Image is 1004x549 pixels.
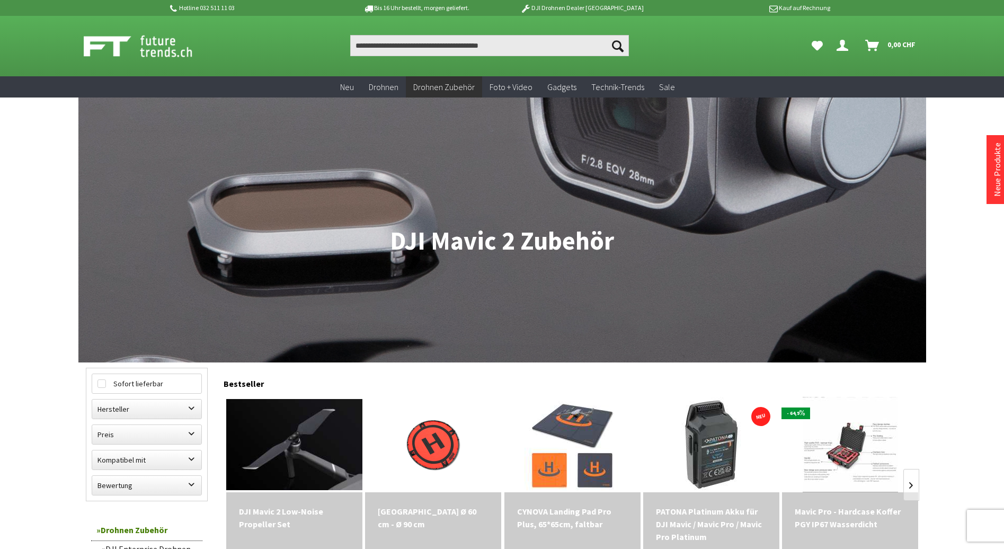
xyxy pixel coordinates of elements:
a: Neu [333,76,361,98]
span: Technik-Trends [591,82,644,92]
span: Gadgets [547,82,576,92]
a: PATONA Platinum Akku für DJI Mavic / Mavic Pro / Mavic Pro Platinum 87,80 CHF In den Warenkorb [656,505,767,543]
div: Bestseller [224,368,919,394]
p: Bis 16 Uhr bestellt, morgen geliefert. [334,2,499,14]
span: Sale [659,82,675,92]
a: [GEOGRAPHIC_DATA] Ø 60 cm - Ø 90 cm 105,39 CHF [378,505,488,530]
a: CYNOVA Landing Pad Pro Plus, 65*65cm, faltbar 40,05 CHF In den Warenkorb [517,505,628,530]
img: DJI Mavic 2 Low-Noise Propeller Set [226,399,362,490]
input: Produkt, Marke, Kategorie, EAN, Artikelnummer… [350,35,629,56]
a: Gadgets [540,76,584,98]
p: Hotline 032 511 11 03 [168,2,334,14]
div: CYNOVA Landing Pad Pro Plus, 65*65cm, faltbar [517,505,628,530]
div: [GEOGRAPHIC_DATA] Ø 60 cm - Ø 90 cm [378,505,488,530]
img: Mavic Pro - Hardcase Koffer PGY IP67 Wasserdicht [803,397,898,492]
a: Neue Produkte [992,143,1002,197]
a: Mavic Pro - Hardcase Koffer PGY IP67 Wasserdicht 39,90 CHF In den Warenkorb [795,505,905,530]
a: Warenkorb [861,35,921,56]
span: 0,00 CHF [887,36,916,53]
p: Kauf auf Rechnung [665,2,830,14]
div: Mavic Pro - Hardcase Koffer PGY IP67 Wasserdicht [795,505,905,530]
img: CYNOVA Landing Pad Pro Plus, 65*65cm, faltbar [525,397,620,492]
label: Kompatibel mit [92,450,201,470]
span: Neu [340,82,354,92]
label: Hersteller [92,400,201,419]
img: PATONA Platinum Akku für DJI Mavic / Mavic Pro / Mavic Pro Platinum [681,397,741,492]
a: Foto + Video [482,76,540,98]
img: Hoodman Landeplatz Ø 60 cm - Ø 90 cm [386,397,481,492]
span: Drohnen [369,82,398,92]
a: Technik-Trends [584,76,652,98]
a: Sale [652,76,682,98]
div: DJI Mavic 2 Low-Noise Propeller Set [239,505,350,530]
a: Hi, Carlos - Dein Konto [832,35,857,56]
a: Drohnen Zubehör [406,76,482,98]
span: Drohnen Zubehör [413,82,475,92]
h1: DJI Mavic 2 Zubehör [86,228,919,254]
div: PATONA Platinum Akku für DJI Mavic / Mavic Pro / Mavic Pro Platinum [656,505,767,543]
label: Sofort lieferbar [92,374,201,393]
button: Suchen [607,35,629,56]
a: Drohnen [361,76,406,98]
a: Meine Favoriten [806,35,828,56]
a: DJI Mavic 2 Low-Noise Propeller Set 14,96 CHF In den Warenkorb [239,505,350,530]
a: Drohnen Zubehör [91,519,202,541]
img: Shop Futuretrends - zur Startseite wechseln [84,33,216,59]
p: DJI Drohnen Dealer [GEOGRAPHIC_DATA] [499,2,664,14]
span: Foto + Video [490,82,532,92]
label: Bewertung [92,476,201,495]
label: Preis [92,425,201,444]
